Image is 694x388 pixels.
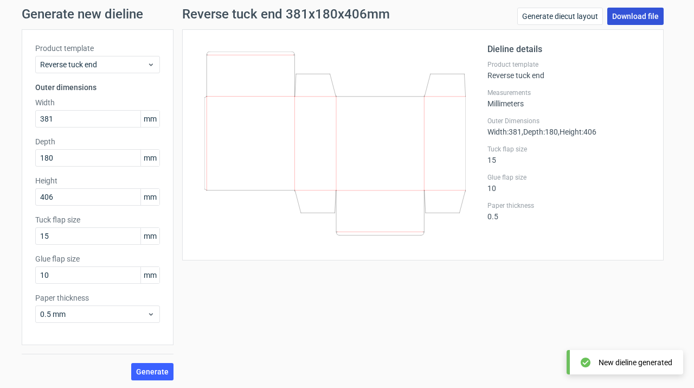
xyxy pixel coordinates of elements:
div: Reverse tuck end [487,60,650,80]
span: , Height : 406 [558,128,596,136]
label: Outer Dimensions [487,117,650,125]
a: Download file [607,8,664,25]
label: Width [35,97,160,108]
label: Product template [487,60,650,69]
label: Paper thickness [35,292,160,303]
label: Product template [35,43,160,54]
div: Millimeters [487,88,650,108]
label: Height [35,175,160,186]
label: Tuck flap size [487,145,650,154]
span: mm [140,111,159,127]
span: , Depth : 180 [522,128,558,136]
span: mm [140,267,159,283]
label: Depth [35,136,160,147]
span: mm [140,228,159,244]
label: Paper thickness [487,201,650,210]
h1: Generate new dieline [22,8,672,21]
span: Generate [136,368,169,376]
label: Glue flap size [35,253,160,264]
div: 15 [487,145,650,164]
span: Reverse tuck end [40,59,147,70]
a: Generate diecut layout [517,8,603,25]
span: 0.5 mm [40,309,147,320]
h2: Dieline details [487,43,650,56]
span: mm [140,189,159,205]
span: Width : 381 [487,128,522,136]
span: mm [140,150,159,166]
div: New dieline generated [599,357,672,368]
label: Measurements [487,88,650,97]
h3: Outer dimensions [35,82,160,93]
h1: Reverse tuck end 381x180x406mm [182,8,390,21]
button: Generate [131,363,173,380]
label: Glue flap size [487,173,650,182]
label: Tuck flap size [35,214,160,225]
div: 10 [487,173,650,193]
div: 0.5 [487,201,650,221]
